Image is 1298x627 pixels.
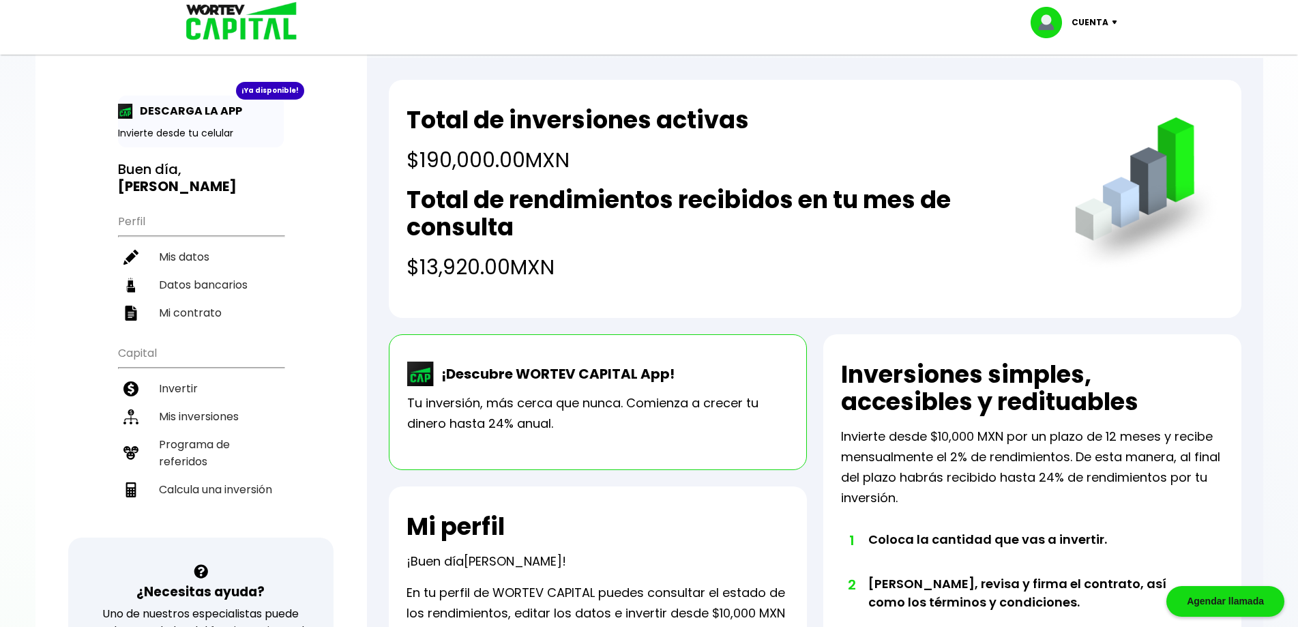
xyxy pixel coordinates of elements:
[848,574,855,595] span: 2
[118,271,284,299] a: Datos bancarios
[407,186,1047,241] h2: Total de rendimientos recibidos en tu mes de consulta
[407,513,505,540] h2: Mi perfil
[123,482,138,497] img: calculadora-icon.17d418c4.svg
[136,582,265,602] h3: ¿Necesitas ayuda?
[118,177,237,196] b: [PERSON_NAME]
[118,126,284,141] p: Invierte desde tu celular
[841,426,1224,508] p: Invierte desde $10,000 MXN por un plazo de 12 meses y recibe mensualmente el 2% de rendimientos. ...
[407,252,1047,282] h4: $13,920.00 MXN
[118,375,284,403] a: Invertir
[123,250,138,265] img: editar-icon.952d3147.svg
[1108,20,1127,25] img: icon-down
[848,530,855,551] span: 1
[868,530,1185,574] li: Coloca la cantidad que vas a invertir.
[118,299,284,327] a: Mi contrato
[118,243,284,271] a: Mis datos
[118,403,284,431] a: Mis inversiones
[407,145,749,175] h4: $190,000.00 MXN
[118,161,284,195] h3: Buen día,
[123,278,138,293] img: datos-icon.10cf9172.svg
[123,306,138,321] img: contrato-icon.f2db500c.svg
[123,446,138,461] img: recomiendanos-icon.9b8e9327.svg
[407,106,749,134] h2: Total de inversiones activas
[1072,12,1108,33] p: Cuenta
[1031,7,1072,38] img: profile-image
[1166,586,1284,617] div: Agendar llamada
[133,102,242,119] p: DESCARGA LA APP
[118,206,284,327] ul: Perfil
[464,553,562,570] span: [PERSON_NAME]
[841,361,1224,415] h2: Inversiones simples, accesibles y redituables
[123,381,138,396] img: invertir-icon.b3b967d7.svg
[118,338,284,538] ul: Capital
[407,393,788,434] p: Tu inversión, más cerca que nunca. Comienza a crecer tu dinero hasta 24% anual.
[236,82,304,100] div: ¡Ya disponible!
[407,362,434,386] img: wortev-capital-app-icon
[1069,117,1224,272] img: grafica.516fef24.png
[434,364,675,384] p: ¡Descubre WORTEV CAPITAL App!
[407,551,566,572] p: ¡Buen día !
[123,409,138,424] img: inversiones-icon.6695dc30.svg
[118,476,284,504] a: Calcula una inversión
[118,104,133,119] img: app-icon
[118,431,284,476] a: Programa de referidos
